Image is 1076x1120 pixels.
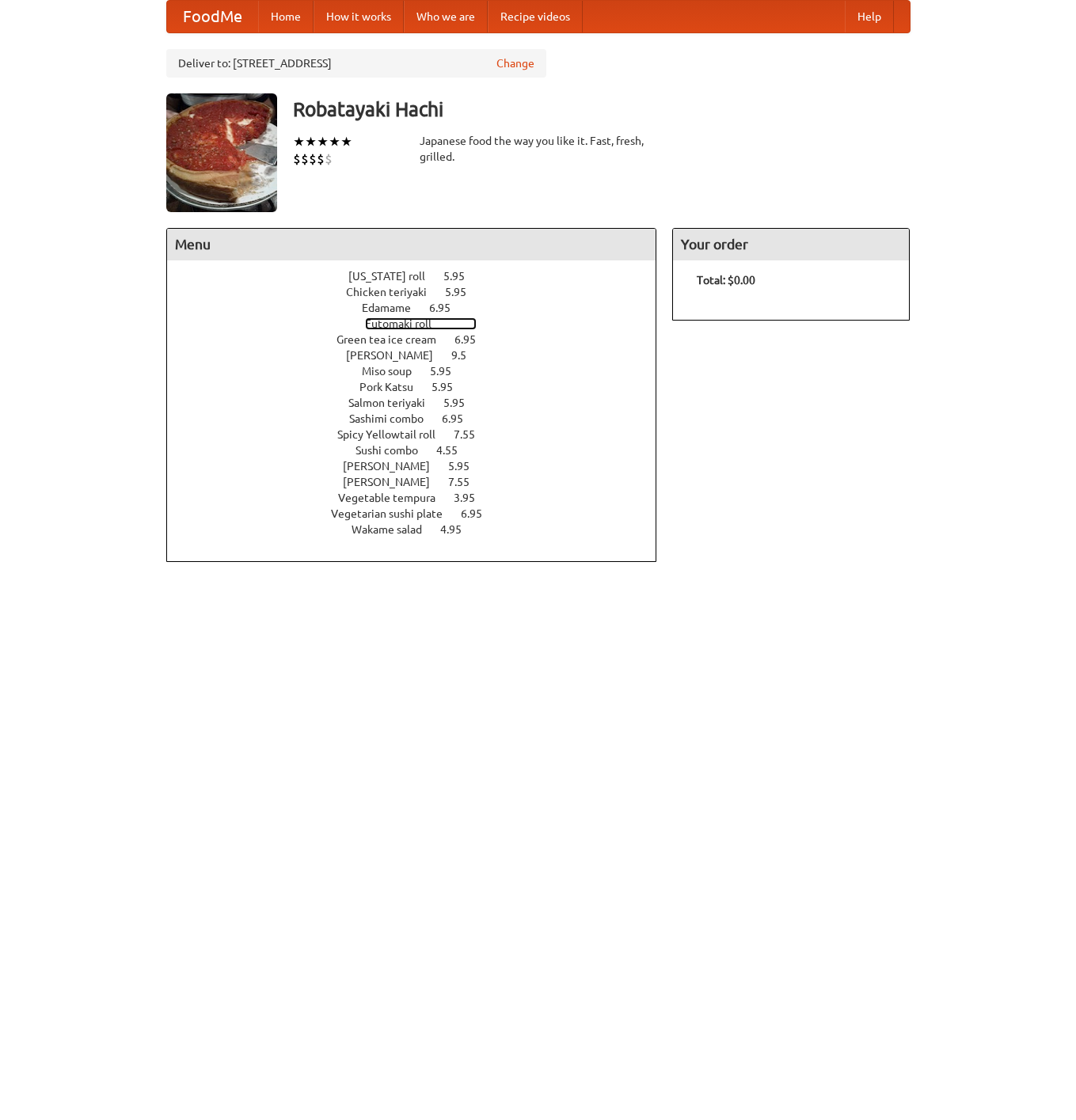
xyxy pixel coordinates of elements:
a: Wakame salad 4.95 [352,523,491,536]
a: Edamame 6.95 [362,302,480,314]
a: Spicy Yellowtail roll 7.55 [337,428,504,441]
a: How it works [314,1,404,32]
h4: Menu [167,229,656,260]
span: 7.55 [454,428,491,441]
a: Vegetarian sushi plate 6.95 [331,507,511,520]
img: angular.jpg [166,93,277,212]
li: ★ [329,133,340,150]
span: Sashimi combo [349,412,439,425]
span: 3.95 [454,492,491,504]
h4: Your order [673,229,909,260]
a: Salmon teriyaki 5.95 [348,397,494,409]
li: $ [301,150,309,168]
span: Pork Katsu [359,381,429,393]
span: Vegetable tempura [338,492,451,504]
a: [PERSON_NAME] 9.5 [346,349,496,362]
a: Pork Katsu 5.95 [359,381,482,393]
span: 5.95 [430,365,467,378]
span: 6.95 [461,507,498,520]
span: 6.95 [429,302,466,314]
li: $ [317,150,325,168]
li: ★ [305,133,317,150]
a: [US_STATE] roll 5.95 [348,270,494,283]
span: 4.55 [436,444,473,457]
a: Futomaki roll [365,317,477,330]
span: 7.55 [448,476,485,488]
a: [PERSON_NAME] 5.95 [343,460,499,473]
span: 6.95 [454,333,492,346]
a: Change [496,55,534,71]
div: Japanese food the way you like it. Fast, fresh, grilled. [420,133,657,165]
span: [PERSON_NAME] [343,476,446,488]
li: ★ [293,133,305,150]
span: [PERSON_NAME] [343,460,446,473]
span: Sushi combo [355,444,434,457]
span: 9.5 [451,349,482,362]
a: Green tea ice cream 6.95 [336,333,505,346]
a: FoodMe [167,1,258,32]
li: ★ [317,133,329,150]
a: Sashimi combo 6.95 [349,412,492,425]
span: 5.95 [443,270,481,283]
span: Spicy Yellowtail roll [337,428,451,441]
span: Chicken teriyaki [346,286,443,298]
span: 5.95 [443,397,481,409]
a: Home [258,1,314,32]
a: Who we are [404,1,488,32]
div: Deliver to: [STREET_ADDRESS] [166,49,546,78]
a: [PERSON_NAME] 7.55 [343,476,499,488]
span: Edamame [362,302,427,314]
span: Salmon teriyaki [348,397,441,409]
a: Vegetable tempura 3.95 [338,492,504,504]
a: Help [845,1,894,32]
li: $ [325,150,333,168]
span: [US_STATE] roll [348,270,441,283]
b: Total: $0.00 [697,274,755,287]
span: 5.95 [448,460,485,473]
a: Recipe videos [488,1,583,32]
span: Wakame salad [352,523,438,536]
li: $ [293,150,301,168]
span: 4.95 [440,523,477,536]
span: Green tea ice cream [336,333,452,346]
li: ★ [340,133,352,150]
a: Sushi combo 4.55 [355,444,487,457]
span: Miso soup [362,365,428,378]
span: 5.95 [445,286,482,298]
span: 6.95 [442,412,479,425]
h3: Robatayaki Hachi [293,93,911,125]
a: Chicken teriyaki 5.95 [346,286,496,298]
li: $ [309,150,317,168]
a: Miso soup 5.95 [362,365,481,378]
span: Futomaki roll [365,317,447,330]
span: [PERSON_NAME] [346,349,449,362]
span: 5.95 [432,381,469,393]
span: Vegetarian sushi plate [331,507,458,520]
